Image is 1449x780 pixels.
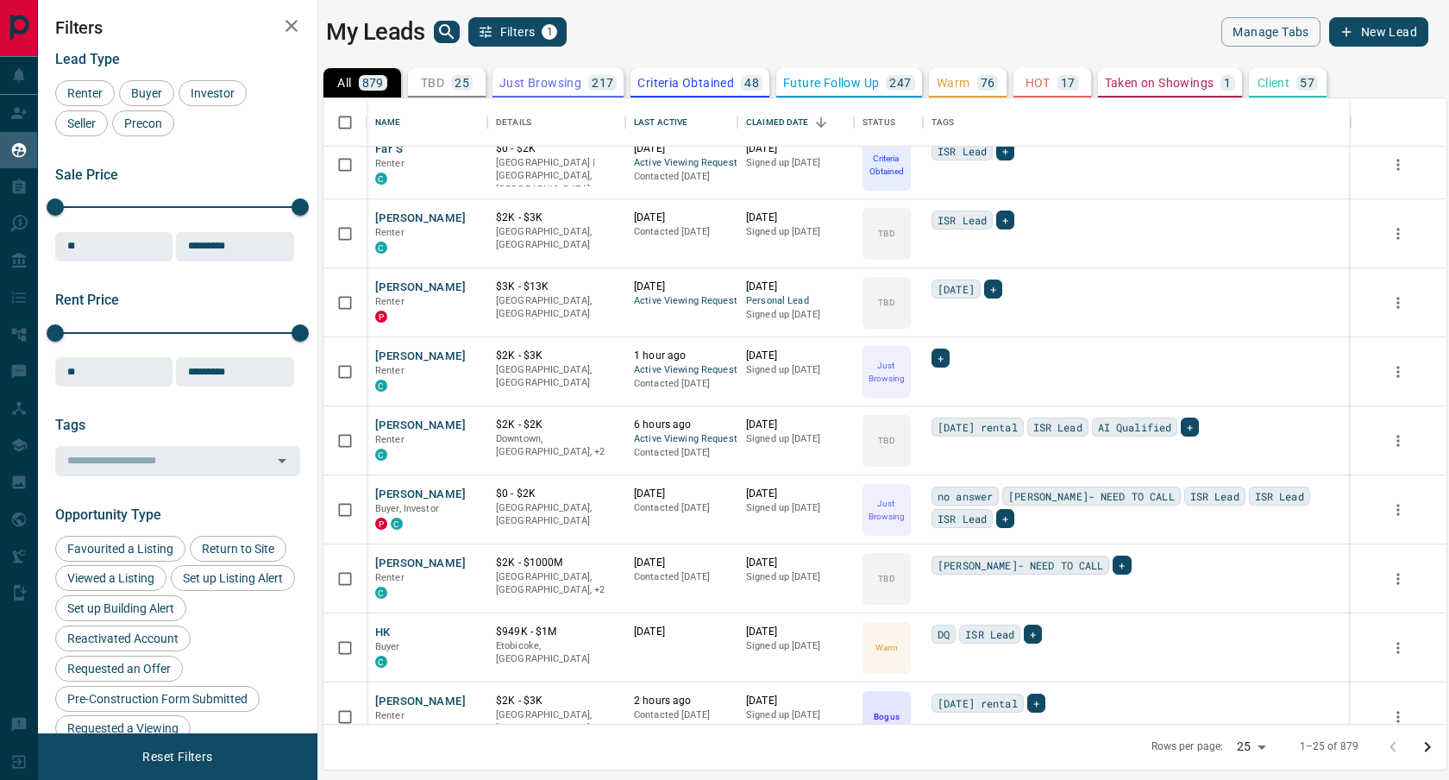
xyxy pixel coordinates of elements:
[996,509,1014,528] div: +
[996,142,1014,160] div: +
[634,294,729,309] span: Active Viewing Request
[496,708,617,735] p: [GEOGRAPHIC_DATA], [GEOGRAPHIC_DATA]
[1030,626,1036,643] span: +
[878,296,894,309] p: TBD
[1329,17,1428,47] button: New Lead
[854,98,923,147] div: Status
[634,98,687,147] div: Last Active
[496,225,617,252] p: [GEOGRAPHIC_DATA], [GEOGRAPHIC_DATA]
[746,501,845,515] p: Signed up [DATE]
[55,506,161,523] span: Opportunity Type
[487,98,625,147] div: Details
[375,434,405,445] span: Renter
[375,587,387,599] div: condos.ca
[1385,428,1411,454] button: more
[177,571,289,585] span: Set up Listing Alert
[496,625,617,639] p: $949K - $1M
[864,152,909,178] p: Criteria Obtained
[1187,418,1193,436] span: +
[375,173,387,185] div: condos.ca
[1098,418,1172,436] span: AI Qualified
[55,167,118,183] span: Sale Price
[634,570,729,584] p: Contacted [DATE]
[375,242,387,254] div: condos.ca
[634,487,729,501] p: [DATE]
[496,694,617,708] p: $2K - $3K
[375,449,387,461] div: condos.ca
[55,686,260,712] div: Pre-Construction Form Submitted
[938,695,1018,712] span: [DATE] rental
[744,77,759,89] p: 48
[746,694,845,708] p: [DATE]
[375,572,405,583] span: Renter
[634,225,729,239] p: Contacted [DATE]
[931,98,955,147] div: Tags
[634,377,729,391] p: Contacted [DATE]
[196,542,280,556] span: Return to Site
[326,18,425,46] h1: My Leads
[375,625,391,641] button: HK
[375,158,405,169] span: Renter
[746,294,845,309] span: Personal Lead
[1008,487,1174,505] span: [PERSON_NAME]- NEED TO CALL
[496,570,617,597] p: Etobicoke, Toronto
[634,556,729,570] p: [DATE]
[1385,221,1411,247] button: more
[496,294,617,321] p: [GEOGRAPHIC_DATA], [GEOGRAPHIC_DATA]
[938,280,975,298] span: [DATE]
[1113,556,1131,575] div: +
[746,487,845,501] p: [DATE]
[1027,694,1045,713] div: +
[634,708,729,722] p: Contacted [DATE]
[375,418,466,434] button: [PERSON_NAME]
[746,211,845,225] p: [DATE]
[61,116,102,130] span: Seller
[746,432,845,446] p: Signed up [DATE]
[375,694,466,710] button: [PERSON_NAME]
[61,662,177,676] span: Requested an Offer
[746,418,845,432] p: [DATE]
[938,349,944,367] span: +
[270,449,294,473] button: Open
[55,80,115,106] div: Renter
[375,227,405,238] span: Renter
[421,77,444,89] p: TBD
[965,626,1014,643] span: ISR Lead
[878,227,894,240] p: TBD
[496,418,617,432] p: $2K - $2K
[61,571,160,585] span: Viewed a Listing
[938,418,1018,436] span: [DATE] rental
[1300,739,1358,754] p: 1–25 of 879
[1300,77,1314,89] p: 57
[1002,211,1008,229] span: +
[1002,510,1008,527] span: +
[1258,77,1289,89] p: Client
[938,626,950,643] span: DQ
[496,142,617,156] p: $0 - $2K
[1105,77,1214,89] p: Taken on Showings
[375,311,387,323] div: property.ca
[1385,635,1411,661] button: more
[375,518,387,530] div: property.ca
[543,26,555,38] span: 1
[375,211,466,227] button: [PERSON_NAME]
[746,570,845,584] p: Signed up [DATE]
[496,487,617,501] p: $0 - $2K
[61,86,109,100] span: Renter
[375,380,387,392] div: condos.ca
[634,446,729,460] p: Contacted [DATE]
[1061,77,1076,89] p: 17
[634,694,729,708] p: 2 hours ago
[889,77,911,89] p: 247
[864,497,909,523] p: Just Browsing
[1033,695,1039,712] span: +
[131,742,223,771] button: Reset Filters
[634,142,729,156] p: [DATE]
[746,639,845,653] p: Signed up [DATE]
[55,417,85,433] span: Tags
[185,86,241,100] span: Investor
[112,110,174,136] div: Precon
[61,721,185,735] span: Requested a Viewing
[1224,77,1231,89] p: 1
[61,542,179,556] span: Favourited a Listing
